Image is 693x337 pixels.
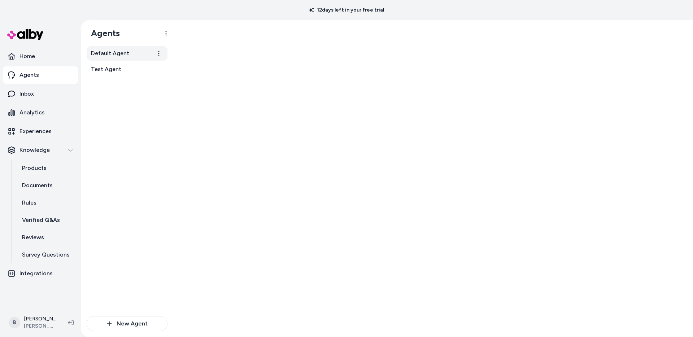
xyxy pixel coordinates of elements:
[91,49,129,58] span: Default Agent
[19,127,52,136] p: Experiences
[85,28,120,39] h1: Agents
[24,315,56,323] p: [PERSON_NAME]
[22,164,47,172] p: Products
[15,229,78,246] a: Reviews
[15,246,78,263] a: Survey Questions
[22,181,53,190] p: Documents
[3,265,78,282] a: Integrations
[3,66,78,84] a: Agents
[3,104,78,121] a: Analytics
[19,71,39,79] p: Agents
[87,46,167,61] a: Default Agent
[15,194,78,211] a: Rules
[3,48,78,65] a: Home
[19,52,35,61] p: Home
[22,233,44,242] p: Reviews
[87,62,167,76] a: Test Agent
[22,198,36,207] p: Rules
[7,29,43,40] img: alby Logo
[9,317,20,328] span: B
[4,311,62,334] button: B[PERSON_NAME][PERSON_NAME]
[19,108,45,117] p: Analytics
[24,323,56,330] span: [PERSON_NAME]
[3,141,78,159] button: Knowledge
[15,159,78,177] a: Products
[3,123,78,140] a: Experiences
[3,85,78,102] a: Inbox
[87,316,167,331] button: New Agent
[22,216,60,224] p: Verified Q&As
[19,89,34,98] p: Inbox
[305,6,388,14] p: 12 days left in your free trial
[15,177,78,194] a: Documents
[19,269,53,278] p: Integrations
[22,250,70,259] p: Survey Questions
[15,211,78,229] a: Verified Q&As
[91,65,121,74] span: Test Agent
[19,146,50,154] p: Knowledge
